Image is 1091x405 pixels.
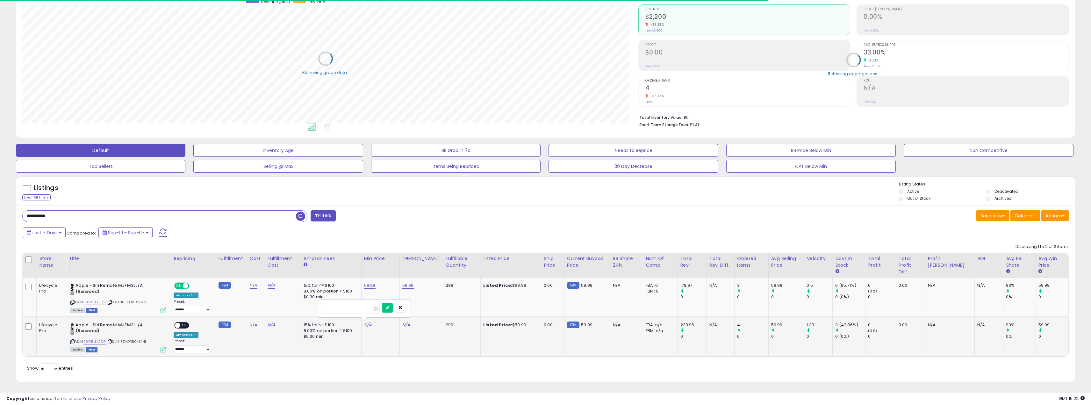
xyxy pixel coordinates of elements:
div: 0 [868,283,896,288]
div: Total Rev. [680,255,704,269]
div: 0.00 [899,283,920,288]
div: 93% [1006,322,1035,328]
div: 0.00 [544,283,559,288]
div: Fulfillment [219,255,244,262]
span: Compared to: [67,230,96,236]
div: 0 (0%) [835,334,865,339]
span: FBM [86,308,97,313]
div: $0.30 min [304,294,356,300]
div: N/A [977,322,998,328]
span: OFF [188,283,198,289]
div: Listed Price [483,255,538,262]
div: 0.5 [807,283,832,288]
div: $0.30 min [304,334,356,339]
a: N/A [402,322,410,328]
span: 59.99 [581,282,592,288]
div: 0 [1038,334,1068,339]
div: Cost [250,255,262,262]
button: Non Competitive [904,144,1073,157]
a: B098LLKBQ9 [83,339,106,344]
button: Filters [311,210,335,221]
div: 15% for <= $100 [304,283,356,288]
span: FBM [86,347,97,352]
div: Amazon AI * [174,293,198,298]
div: Retrieving aggregations.. [828,71,879,76]
label: Out of Stock [907,196,930,201]
div: Total Rev. Diff. [709,255,732,269]
div: 0.00 [544,322,559,328]
a: N/A [364,322,372,328]
div: Ship Price [544,255,562,269]
button: Selling @ Max [193,160,363,173]
div: 179.97 [680,283,707,288]
div: 15% for <= $100 [304,322,356,328]
div: Lifecycle Pro [39,283,61,294]
a: Terms of Use [54,395,82,401]
button: 30 Day Decrease [549,160,718,173]
small: FBM [219,282,231,289]
div: Min Price [364,255,397,262]
span: | SKU: J0-DO1I-SVM8 [107,300,146,305]
b: Listed Price: [483,322,512,328]
div: Fulfillable Quantity [446,255,478,269]
div: 0 [868,334,896,339]
div: N/A [977,283,998,288]
div: 0 [737,334,768,339]
div: N/A [613,322,638,328]
p: Listing States: [899,181,1075,187]
div: Avg Win Price [1038,255,1066,269]
h5: Listings [34,184,58,192]
button: Needs to Reprice [549,144,718,157]
div: Velocity [807,255,830,262]
div: 93% [1006,283,1035,288]
button: Inventory Age [193,144,363,157]
div: 0 [868,294,896,300]
button: Columns [1010,210,1040,221]
div: N/A [928,283,970,288]
small: (0%) [868,289,877,294]
div: 0 [737,294,768,300]
div: 3 [737,283,768,288]
div: N/A [709,322,729,328]
div: Num of Comp. [646,255,675,269]
a: Privacy Policy [83,395,111,401]
div: 3 (42.86%) [835,322,865,328]
div: 0 (0%) [835,294,865,300]
a: B098LLKBQ9 [83,300,106,305]
div: Store Name [39,255,63,269]
b: Apple - Siri Remote MJFM3LL/A (Renewed) [75,322,153,336]
div: Fulfillment Cost [268,255,298,269]
div: 4 [737,322,768,328]
div: Preset: [174,339,211,353]
button: BB Price Below Min [726,144,896,157]
strong: Copyright [6,395,30,401]
span: All listings currently available for purchase on Amazon [70,347,85,352]
b: Listed Price: [483,282,512,288]
div: Total Profit [868,255,893,269]
div: ASIN: [70,283,166,312]
span: Last 7 Days [32,229,58,236]
div: Preset: [174,300,211,314]
div: Days In Stock [835,255,863,269]
a: N/A [268,322,275,328]
div: Avg Selling Price [771,255,801,269]
div: 0 [1038,294,1068,300]
div: 239.96 [680,322,707,328]
button: Actions [1041,210,1069,221]
div: Total Profit Diff. [899,255,922,275]
div: Current Buybox Price [567,255,607,269]
div: Profit [PERSON_NAME] [928,255,972,269]
div: ROI [977,255,1001,262]
div: Avg BB Share [1006,255,1033,269]
small: (0%) [868,328,877,333]
div: 0 [807,334,832,339]
small: FBM [219,322,231,328]
a: 69.99 [402,282,414,289]
a: N/A [268,282,275,289]
b: Apple - Siri Remote MJFM3LL/A (Renewed) [75,283,153,296]
div: 0 [680,294,707,300]
div: 0 [771,334,804,339]
button: Top Sellers [16,160,185,173]
div: seller snap | | [6,396,111,402]
small: FBM [567,282,579,289]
